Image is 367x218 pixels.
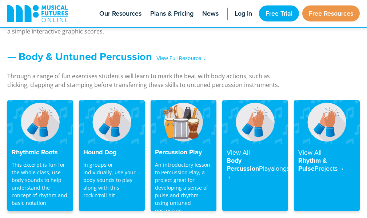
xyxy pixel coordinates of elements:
h4: Rhythmic Roots [12,148,69,156]
strong: View All [298,148,322,157]
h4: Rhythm & Pulse [298,148,355,173]
a: View AllBody PercussionPlayalongs ‎ › [222,100,288,211]
p: An introductory lesson to Percussion Play, a project great for developing a sense of pulse and rh... [155,161,212,214]
span: Plans & Pricing [150,9,194,19]
a: Free Trial [259,5,299,21]
strong: Playalongs ‎ › [227,164,290,181]
a: View AllRhythm & PulseProjects ‎ › [294,100,360,211]
p: This excerpt is fun for the whole class, use body sounds to help understand the concept of rhythm... [12,161,69,207]
a: Hound Dog In groups or individually, use your body sounds to play along with this rock'n'roll hit [79,100,145,211]
strong: View All [227,148,250,157]
strong: Projects ‎ › [315,164,343,173]
span: Log in [235,9,252,19]
p: Through a range of fun exercises students will learn to mark the beat with body actions, such as ... [7,72,291,89]
p: In groups or individually, use your body sounds to play along with this rock'n'roll hit [83,161,140,199]
span: ‎ ‎ ‎ View Full Resource‎‏‏‎ ‎ › [152,52,206,65]
h4: Hound Dog [83,148,140,156]
span: News [202,9,219,19]
a: Rhythmic Roots This excerpt is fun for the whole class, use body sounds to help understand the co... [7,100,73,211]
span: Our Resources [99,9,141,19]
a: — Body & Untuned Percussion‎ ‎ ‎ View Full Resource‎‏‏‎ ‎ › [7,49,206,64]
h4: Percussion Play [155,148,212,156]
h4: Body Percussion [227,148,284,181]
a: Percussion Play An introductory lesson to Percussion Play, a project great for developing a sense... [151,100,216,211]
a: Free Resources [302,5,360,21]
